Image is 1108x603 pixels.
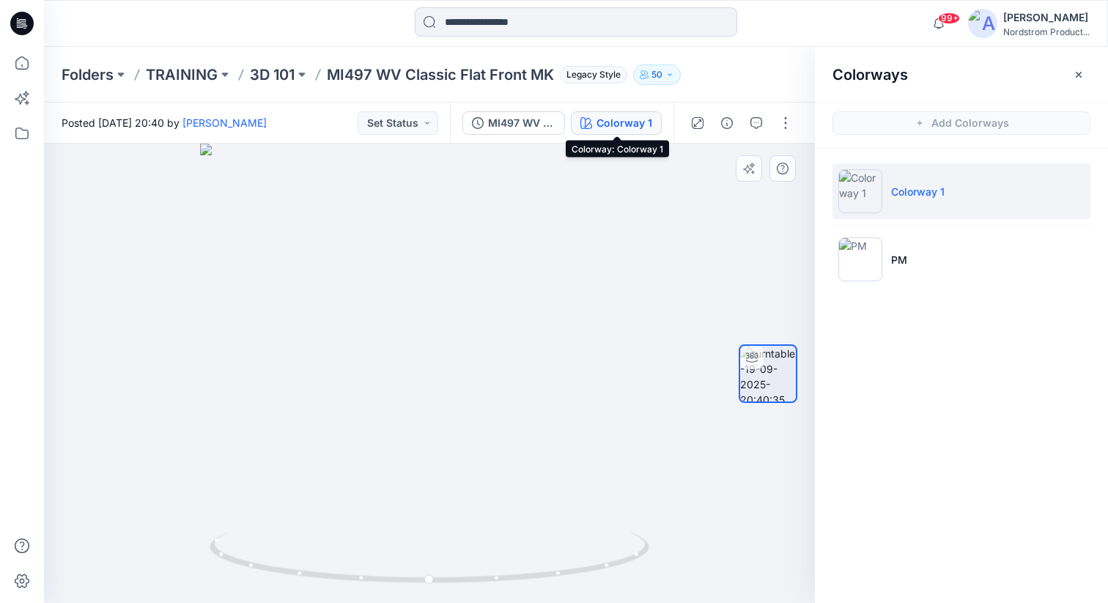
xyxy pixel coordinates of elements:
span: 99+ [938,12,960,24]
img: Colorway 1 [838,169,882,213]
div: [PERSON_NAME] [1003,9,1090,26]
a: TRAINING [146,64,218,85]
span: Legacy Style [560,66,627,84]
button: Legacy Style [554,64,627,85]
img: avatar [968,9,997,38]
button: 50 [633,64,681,85]
button: MI497 WV Classic Flat Front MK [462,111,565,135]
div: Nordstrom Product... [1003,26,1090,37]
p: 50 [651,67,662,83]
span: Posted [DATE] 20:40 by [62,115,267,130]
a: Folders [62,64,114,85]
div: MI497 WV Classic Flat Front MK [488,115,555,131]
button: Colorway 1 [571,111,662,135]
img: PM [838,237,882,281]
a: 3D 101 [250,64,295,85]
a: [PERSON_NAME] [182,116,267,129]
img: turntable-19-09-2025-20:40:35 [740,346,796,402]
div: Colorway 1 [597,115,652,131]
p: PM [891,252,907,267]
p: Colorway 1 [891,184,945,199]
p: MI497 WV Classic Flat Front MK [327,64,554,85]
h2: Colorways [832,66,908,84]
button: Details [715,111,739,135]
